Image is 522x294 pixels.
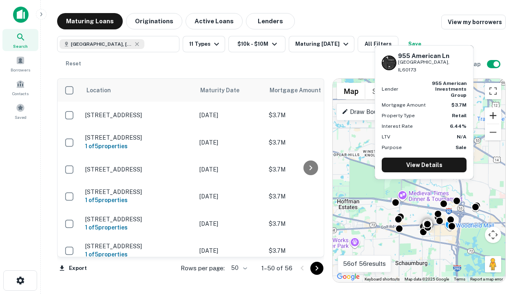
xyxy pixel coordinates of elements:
[85,250,191,259] h6: 1 of 5 properties
[261,263,292,273] p: 1–50 of 56
[13,7,29,23] img: capitalize-icon.png
[85,166,191,173] p: [STREET_ADDRESS]
[337,83,365,99] button: Show street map
[85,216,191,223] p: [STREET_ADDRESS]
[71,40,132,48] span: [GEOGRAPHIC_DATA], [GEOGRAPHIC_DATA]
[456,145,467,150] strong: Sale
[382,85,398,93] p: Lender
[186,13,243,29] button: Active Loans
[85,188,191,196] p: [STREET_ADDRESS]
[365,83,406,99] button: Show satellite imagery
[382,144,402,151] p: Purpose
[126,13,182,29] button: Originations
[183,36,225,52] button: 11 Types
[81,79,195,102] th: Location
[485,256,501,272] button: Drag Pegman onto the map to open Street View
[382,112,415,119] p: Property Type
[343,259,386,269] p: 56 of 56 results
[200,85,250,95] span: Maturity Date
[310,262,323,275] button: Go to next page
[398,52,467,60] h6: 955 American Ln
[85,223,191,232] h6: 1 of 5 properties
[2,53,38,75] a: Borrowers
[470,277,503,281] a: Report a map error
[382,122,413,130] p: Interest Rate
[199,138,261,147] p: [DATE]
[269,138,350,147] p: $3.7M
[85,142,191,151] h6: 1 of 5 properties
[85,111,191,119] p: [STREET_ADDRESS]
[485,107,501,124] button: Zoom in
[335,272,362,282] img: Google
[85,196,191,205] h6: 1 of 5 properties
[246,13,295,29] button: Lenders
[228,262,248,274] div: 50
[382,133,390,140] p: LTV
[432,80,467,98] strong: 955 american investments group
[195,79,265,102] th: Maturity Date
[199,246,261,255] p: [DATE]
[335,272,362,282] a: Open this area in Google Maps (opens a new window)
[269,192,350,201] p: $3.7M
[265,79,354,102] th: Mortgage Amount
[11,67,30,73] span: Borrowers
[2,100,38,122] a: Saved
[365,276,400,282] button: Keyboard shortcuts
[12,90,29,97] span: Contacts
[199,165,261,174] p: [DATE]
[181,263,225,273] p: Rows per page:
[382,158,467,172] a: View Details
[457,134,467,140] strong: N/A
[295,39,351,49] div: Maturing [DATE]
[270,85,332,95] span: Mortgage Amount
[60,56,86,72] button: Reset
[333,79,505,282] div: 0 0
[228,36,285,52] button: $10k - $10M
[450,123,467,129] strong: 6.44%
[57,262,89,274] button: Export
[85,134,191,141] p: [STREET_ADDRESS]
[15,114,27,120] span: Saved
[382,101,426,109] p: Mortgage Amount
[269,246,350,255] p: $3.7M
[452,113,467,118] strong: Retail
[2,29,38,51] a: Search
[398,58,467,74] p: [GEOGRAPHIC_DATA], IL60173
[269,165,350,174] p: $3.7M
[481,203,522,242] iframe: Chat Widget
[454,277,465,281] a: Terms
[199,111,261,120] p: [DATE]
[269,111,350,120] p: $3.7M
[405,277,449,281] span: Map data ©2025 Google
[451,102,467,108] strong: $3.7M
[269,219,350,228] p: $3.7M
[85,243,191,250] p: [STREET_ADDRESS]
[441,15,506,29] a: View my borrowers
[199,192,261,201] p: [DATE]
[57,13,123,29] button: Maturing Loans
[485,124,501,140] button: Zoom out
[86,85,111,95] span: Location
[13,43,28,49] span: Search
[289,36,354,52] button: Maturing [DATE]
[358,36,398,52] button: All Filters
[199,219,261,228] p: [DATE]
[485,83,501,99] button: Toggle fullscreen view
[342,107,393,117] p: Draw Boundary
[402,36,428,52] button: Save your search to get updates of matches that match your search criteria.
[2,76,38,98] a: Contacts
